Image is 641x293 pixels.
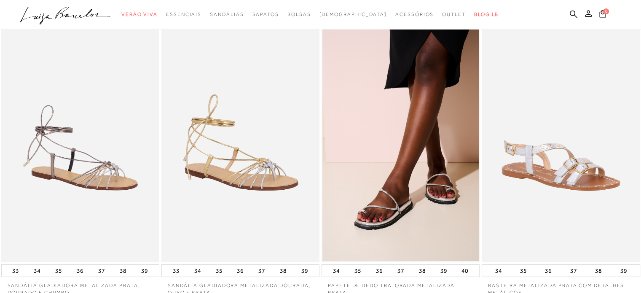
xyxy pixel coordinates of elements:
a: categoryNavScreenReaderText [210,7,244,22]
span: BLOG LB [474,11,499,17]
a: categoryNavScreenReaderText [395,7,434,22]
span: [DEMOGRAPHIC_DATA] [319,11,387,17]
button: 37 [256,265,268,277]
button: 38 [117,265,129,277]
span: 0 [603,8,609,14]
button: 35 [352,265,364,277]
a: categoryNavScreenReaderText [442,7,466,22]
a: SANDÁLIA GLADIADORA METALIZADA PRATA, DOURADO E CHUMBO SANDÁLIA GLADIADORA METALIZADA PRATA, DOUR... [2,27,158,261]
span: Essenciais [166,11,201,17]
button: 39 [299,265,311,277]
button: 40 [459,265,471,277]
a: noSubCategoriesText [319,7,387,22]
a: categoryNavScreenReaderText [166,7,201,22]
button: 39 [139,265,150,277]
button: 0 [597,9,609,21]
button: 35 [518,265,529,277]
a: categoryNavScreenReaderText [121,7,158,22]
a: BLOG LB [474,7,499,22]
button: 35 [213,265,225,277]
span: Verão Viva [121,11,158,17]
button: 35 [53,265,64,277]
a: categoryNavScreenReaderText [252,7,279,22]
span: Acessórios [395,11,434,17]
span: Sandálias [210,11,244,17]
button: 36 [373,265,385,277]
a: RASTEIRA METALIZADA PRATA COM DETALHES METÁLICOS RASTEIRA METALIZADA PRATA COM DETALHES METÁLICOS [483,27,639,261]
button: 39 [437,265,449,277]
span: Bolsas [287,11,311,17]
button: 33 [170,265,182,277]
a: SANDÁLIA GLADIADORA METALIZADA DOURADA, OURO E PRATA SANDÁLIA GLADIADORA METALIZADA DOURADA, OURO... [162,27,319,261]
span: Sapatos [252,11,279,17]
button: 33 [10,265,21,277]
a: PAPETE DE DEDO TRATORADA METALIZADA PRATA PAPETE DE DEDO TRATORADA METALIZADA PRATA [322,27,479,261]
a: categoryNavScreenReaderText [287,7,311,22]
button: 34 [492,265,504,277]
button: 36 [74,265,86,277]
button: 38 [416,265,428,277]
button: 34 [330,265,342,277]
img: PAPETE DE DEDO TRATORADA METALIZADA PRATA [322,27,479,261]
button: 37 [96,265,107,277]
img: SANDÁLIA GLADIADORA METALIZADA DOURADA, OURO E PRATA [162,27,319,261]
button: 37 [568,265,579,277]
button: 36 [542,265,554,277]
img: RASTEIRA METALIZADA PRATA COM DETALHES METÁLICOS [483,27,639,261]
button: 34 [31,265,43,277]
img: SANDÁLIA GLADIADORA METALIZADA PRATA, DOURADO E CHUMBO [2,27,158,261]
button: 36 [234,265,246,277]
span: Outlet [442,11,466,17]
button: 34 [192,265,204,277]
button: 38 [593,265,604,277]
button: 37 [395,265,407,277]
button: 39 [617,265,629,277]
button: 38 [277,265,289,277]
